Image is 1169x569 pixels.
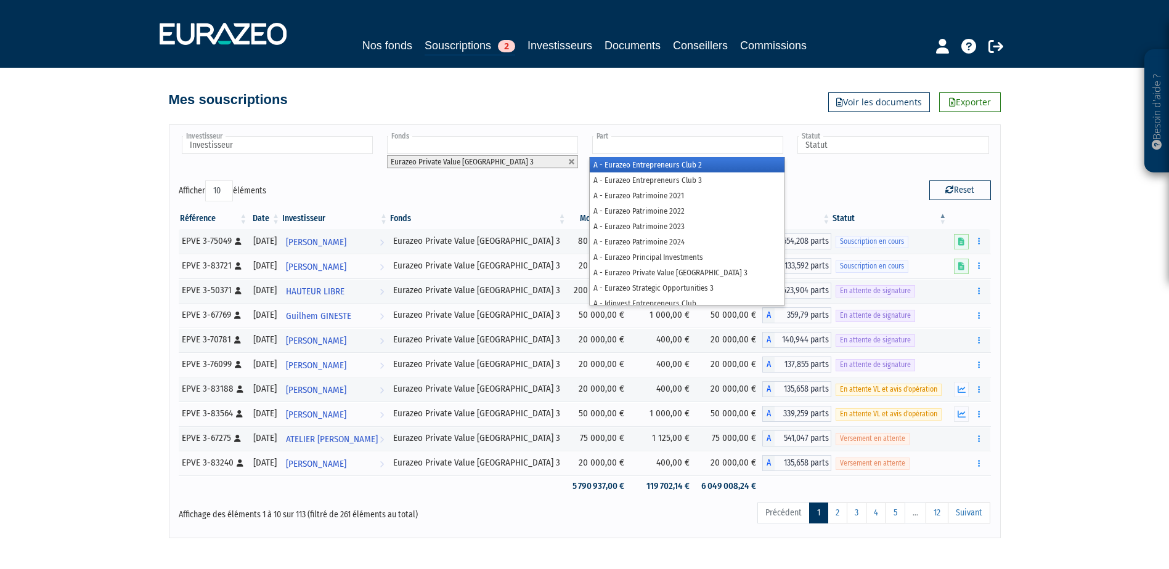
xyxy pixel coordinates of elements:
[169,92,288,107] h4: Mes souscriptions
[393,456,563,469] div: Eurazeo Private Value [GEOGRAPHIC_DATA] 3
[836,359,915,371] span: En attente de signature
[762,455,775,471] span: A
[828,92,930,112] a: Voir les documents
[281,303,389,328] a: Guilhem GINESTE
[696,451,762,475] td: 20 000,00 €
[281,426,389,451] a: ATELIER [PERSON_NAME]
[182,259,245,272] div: EPVE 3-83721
[590,249,784,265] li: A - Eurazeo Principal Investments
[630,303,696,328] td: 1 000,00 €
[237,385,243,393] i: [Français] Personne physique
[673,37,728,54] a: Conseillers
[775,455,832,471] span: 135,658 parts
[391,157,534,166] span: Eurazeo Private Value [GEOGRAPHIC_DATA] 3
[762,208,832,229] th: Part: activer pour trier la colonne par ordre croissant
[393,407,563,420] div: Eurazeo Private Value [GEOGRAPHIC_DATA] 3
[235,287,242,294] i: [Français] Personne physique
[393,259,563,272] div: Eurazeo Private Value [GEOGRAPHIC_DATA] 3
[393,284,563,297] div: Eurazeo Private Value [GEOGRAPHIC_DATA] 3
[179,180,266,201] label: Afficher éléments
[762,258,832,274] div: A - Eurazeo Private Value Europe 3
[696,328,762,352] td: 20 000,00 €
[775,307,832,323] span: 359,79 parts
[696,402,762,426] td: 50 000,00 €
[205,180,233,201] select: Afficheréléments
[253,284,277,297] div: [DATE]
[762,283,832,299] div: A - Eurazeo Private Value Europe 3
[762,332,832,348] div: A - Eurazeo Private Value Europe 3
[286,231,346,254] span: [PERSON_NAME]
[380,379,384,402] i: Voir l'investisseur
[590,280,784,296] li: A - Eurazeo Strategic Opportunities 3
[380,256,384,278] i: Voir l'investisseur
[234,312,241,319] i: [Français] Personne physique
[762,430,832,446] div: A - Eurazeo Private Value Europe 3
[762,455,832,471] div: A - Eurazeo Private Value Europe 3
[775,283,832,299] span: 1 623,904 parts
[380,305,384,328] i: Voir l'investisseur
[182,382,245,395] div: EPVE 3-83188
[182,407,245,420] div: EPVE 3-83564
[160,23,287,45] img: 1732889491-logotype_eurazeo_blanc_rvb.png
[234,435,241,442] i: [Français] Personne physique
[590,219,784,234] li: A - Eurazeo Patrimoine 2023
[836,310,915,321] span: En attente de signature
[762,406,775,422] span: A
[286,403,346,426] span: [PERSON_NAME]
[235,262,242,270] i: [Français] Personne physique
[568,328,631,352] td: 20 000,00 €
[253,333,277,346] div: [DATE]
[281,229,389,254] a: [PERSON_NAME]
[775,258,832,274] span: 133,592 parts
[775,381,832,397] span: 135,658 parts
[393,358,563,371] div: Eurazeo Private Value [GEOGRAPHIC_DATA] 3
[836,285,915,297] span: En attente de signature
[182,333,245,346] div: EPVE 3-70781
[762,430,775,446] span: A
[590,265,784,280] li: A - Eurazeo Private Value [GEOGRAPHIC_DATA] 3
[286,305,351,328] span: Guilhem GINESTE
[590,157,784,172] li: A - Eurazeo Entrepreneurs Club 2
[775,406,832,422] span: 339,259 parts
[1150,56,1164,167] p: Besoin d'aide ?
[286,354,346,377] span: [PERSON_NAME]
[568,303,631,328] td: 50 000,00 €
[590,296,784,311] li: A - Idinvest Entrepreneurs Club
[286,453,346,475] span: [PERSON_NAME]
[253,259,277,272] div: [DATE]
[498,40,515,52] span: 2
[281,208,389,229] th: Investisseur: activer pour trier la colonne par ordre croissant
[425,37,515,56] a: Souscriptions2
[775,233,832,249] span: 554,208 parts
[866,502,886,523] a: 4
[286,329,346,352] span: [PERSON_NAME]
[237,459,243,467] i: [Français] Personne physique
[836,458,910,469] span: Versement en attente
[696,303,762,328] td: 50 000,00 €
[568,451,631,475] td: 20 000,00 €
[281,328,389,352] a: [PERSON_NAME]
[630,328,696,352] td: 400,00 €
[828,502,847,523] a: 2
[696,377,762,402] td: 20 000,00 €
[630,402,696,426] td: 1 000,00 €
[248,208,281,229] th: Date: activer pour trier la colonne par ordre croissant
[847,502,866,523] a: 3
[380,428,384,451] i: Voir l'investisseur
[380,354,384,377] i: Voir l'investisseur
[286,256,346,278] span: [PERSON_NAME]
[568,377,631,402] td: 20 000,00 €
[590,172,784,188] li: A - Eurazeo Entrepreneurs Club 3
[281,278,389,303] a: HAUTEUR LIBRE
[380,329,384,352] i: Voir l'investisseur
[235,361,242,368] i: [Français] Personne physique
[286,280,344,303] span: HAUTEUR LIBRE
[236,410,243,418] i: [Français] Personne physique
[740,37,807,54] a: Commissions
[380,453,384,475] i: Voir l'investisseur
[762,357,832,373] div: A - Eurazeo Private Value Europe 3
[362,37,412,54] a: Nos fonds
[568,402,631,426] td: 50 000,00 €
[630,426,696,451] td: 1 125,00 €
[762,332,775,348] span: A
